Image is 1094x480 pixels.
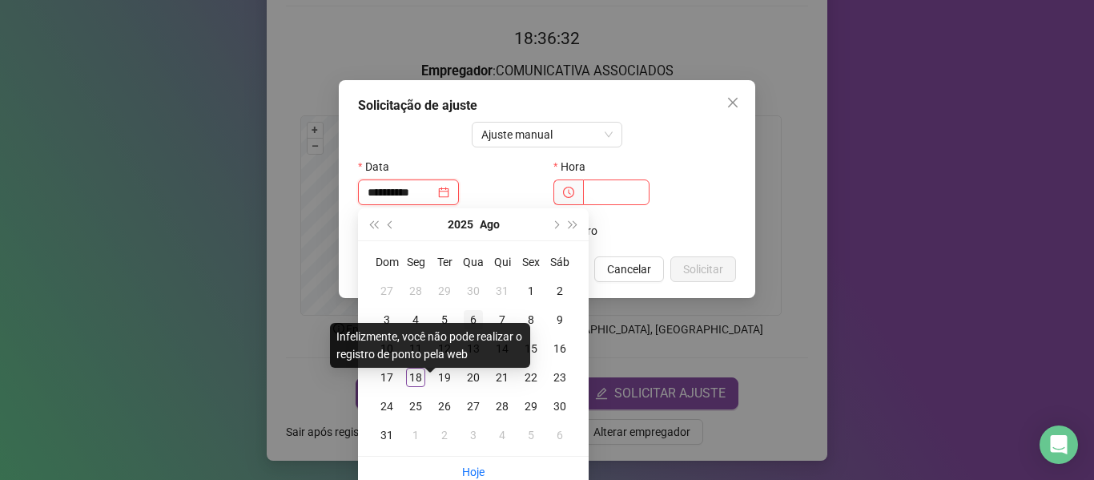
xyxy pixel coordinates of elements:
[459,421,488,450] td: 2025-09-03
[372,248,401,276] th: Dom
[488,421,517,450] td: 2025-09-04
[493,426,512,445] div: 4
[435,281,454,301] div: 29
[493,310,512,329] div: 7
[430,363,459,392] td: 2025-08-19
[517,392,545,421] td: 2025-08-29
[358,96,736,115] div: Solicitação de ajuste
[372,392,401,421] td: 2025-08-24
[517,334,545,363] td: 2025-08-15
[372,363,401,392] td: 2025-08-17
[545,392,574,421] td: 2025-08-30
[377,397,396,416] div: 24
[382,208,400,240] button: prev-year
[435,310,454,329] div: 5
[464,397,483,416] div: 27
[517,363,545,392] td: 2025-08-22
[488,248,517,276] th: Qui
[459,248,488,276] th: Qua
[406,397,425,416] div: 25
[493,368,512,387] div: 21
[545,334,574,363] td: 2025-08-16
[462,466,485,478] a: Hoje
[550,397,569,416] div: 30
[550,368,569,387] div: 23
[488,392,517,421] td: 2025-08-28
[720,90,746,115] button: Close
[377,310,396,329] div: 3
[553,154,596,179] label: Hora
[430,421,459,450] td: 2025-09-02
[545,363,574,392] td: 2025-08-23
[401,276,430,305] td: 2025-07-28
[459,276,488,305] td: 2025-07-30
[594,256,664,282] button: Cancelar
[521,368,541,387] div: 22
[563,187,574,198] span: clock-circle
[401,305,430,334] td: 2025-08-04
[372,276,401,305] td: 2025-07-27
[517,305,545,334] td: 2025-08-08
[464,281,483,301] div: 30
[459,363,488,392] td: 2025-08-20
[406,368,425,387] div: 18
[550,310,569,329] div: 9
[493,397,512,416] div: 28
[401,392,430,421] td: 2025-08-25
[545,421,574,450] td: 2025-09-06
[545,248,574,276] th: Sáb
[1040,426,1078,464] div: Open Intercom Messenger
[377,426,396,445] div: 31
[517,248,545,276] th: Sex
[493,281,512,301] div: 31
[521,426,541,445] div: 5
[406,426,425,445] div: 1
[546,208,564,240] button: next-year
[550,426,569,445] div: 6
[435,397,454,416] div: 26
[488,276,517,305] td: 2025-07-31
[377,281,396,301] div: 27
[401,421,430,450] td: 2025-09-01
[565,208,582,240] button: super-next-year
[521,397,541,416] div: 29
[550,281,569,301] div: 2
[435,426,454,445] div: 2
[459,305,488,334] td: 2025-08-06
[607,260,651,278] span: Cancelar
[401,363,430,392] td: 2025-08-18
[406,310,425,329] div: 4
[430,248,459,276] th: Ter
[521,281,541,301] div: 1
[488,363,517,392] td: 2025-08-21
[372,305,401,334] td: 2025-08-03
[550,339,569,358] div: 16
[464,426,483,445] div: 3
[406,281,425,301] div: 28
[521,339,541,358] div: 15
[521,310,541,329] div: 8
[464,310,483,329] div: 6
[545,305,574,334] td: 2025-08-09
[464,368,483,387] div: 20
[726,96,739,109] span: close
[430,305,459,334] td: 2025-08-05
[670,256,736,282] button: Solicitar
[372,421,401,450] td: 2025-08-31
[430,276,459,305] td: 2025-07-29
[401,248,430,276] th: Seg
[517,276,545,305] td: 2025-08-01
[481,123,613,147] span: Ajuste manual
[377,368,396,387] div: 17
[448,208,473,240] button: year panel
[545,276,574,305] td: 2025-08-02
[330,323,530,368] div: Infelizmente, você não pode realizar o registro de ponto pela web
[517,421,545,450] td: 2025-09-05
[480,208,500,240] button: month panel
[435,368,454,387] div: 19
[430,392,459,421] td: 2025-08-26
[459,392,488,421] td: 2025-08-27
[488,305,517,334] td: 2025-08-07
[364,208,382,240] button: super-prev-year
[358,154,400,179] label: Data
